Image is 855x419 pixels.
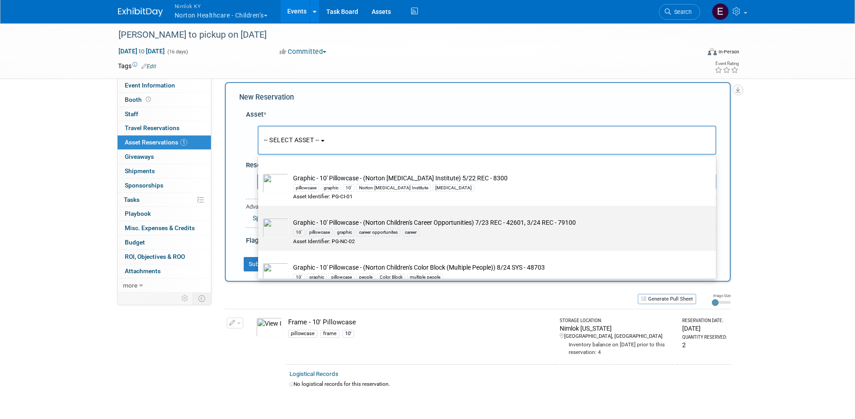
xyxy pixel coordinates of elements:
td: Graphic - 10' Pillowcase - (Norton Children's Color Block (Multiple People)) 8/24 SYS - 48703 [289,263,698,290]
a: Travel Reservations [118,121,211,135]
div: Image Size [712,293,731,298]
a: Playbook [118,207,211,221]
button: Committed [276,47,330,57]
a: Event Information [118,79,211,92]
a: Edit [141,63,156,70]
span: Event Information [125,82,175,89]
div: Inventory balance on [DATE] prior to this reservation: 4 [560,340,675,356]
span: ROI, Objectives & ROO [125,253,185,260]
div: people [356,274,375,281]
span: more [123,282,137,289]
span: Misc. Expenses & Credits [125,224,195,231]
span: Giveaways [125,153,154,160]
a: Specify Shipping Logistics Category [253,214,352,222]
td: Toggle Event Tabs [193,292,211,304]
a: Shipments [118,164,211,178]
div: Reservation Date: [682,318,727,324]
div: No logistical records for this reservation. [289,380,727,388]
div: frame [320,330,339,338]
a: Budget [118,236,211,249]
a: Attachments [118,264,211,278]
div: Advanced Options [246,203,716,211]
div: graphic [307,274,327,281]
span: Shipments [125,167,155,175]
a: more [118,279,211,292]
a: Search [659,4,700,20]
a: Sponsorships [118,179,211,192]
div: 2 [682,340,727,349]
div: pillowcase [288,330,317,338]
div: multiple people [407,274,443,281]
span: Tasks [124,196,140,203]
span: Search [671,9,692,15]
div: In-Person [718,48,739,55]
div: Storage Location: [560,318,675,324]
span: Attachments [125,267,161,275]
span: Playbook [125,210,151,217]
img: Format-Inperson.png [708,48,717,55]
span: [DATE] [DATE] [118,47,165,55]
div: 10' [293,229,305,236]
td: Tags [118,61,156,70]
div: pillowcase [307,229,333,236]
div: pillowcase [329,274,355,281]
img: View Images [256,318,282,337]
button: -- SELECT ASSET -- [258,126,716,155]
div: [DATE] [682,324,727,333]
span: -- SELECT ASSET -- [264,136,320,144]
span: New Reservation [239,93,294,101]
span: Asset Reservations [125,139,187,146]
div: 10' [342,330,354,338]
td: Graphic - 10' Pillowcase - (Norton [MEDICAL_DATA] Institute) 5/22 REC - 8300 [289,174,698,201]
a: Staff [118,107,211,121]
span: Staff [125,110,138,118]
span: Travel Reservations [125,124,180,131]
div: [GEOGRAPHIC_DATA], [GEOGRAPHIC_DATA] [560,333,675,340]
span: Budget [125,239,145,246]
div: 10' [293,274,305,281]
div: Frame - 10' Pillowcase [288,318,552,327]
span: (16 days) [167,49,188,55]
div: career [402,229,419,236]
div: pillowcase [293,184,319,192]
div: Asset Identifier: PG-CI-01 [293,193,698,201]
span: Booth [125,96,153,103]
span: Booth not reserved yet [144,96,153,103]
div: [PERSON_NAME] to pickup on [DATE] [115,27,687,43]
div: graphic [321,184,341,192]
img: ExhibitDay [118,8,163,17]
span: 1 [180,139,187,146]
div: Nimlok [US_STATE] [560,324,675,333]
span: to [137,48,146,55]
div: [MEDICAL_DATA] [433,184,474,192]
a: Giveaways [118,150,211,164]
div: 10' [343,184,355,192]
span: Nimlok KY [175,1,267,11]
div: Asset [246,110,716,119]
div: Event Format [647,47,740,60]
td: Graphic - 10' Pillowcase - (Norton Children's Career Opportunities) 7/23 REC - 42601, 3/24 REC - ... [289,218,698,245]
span: Flag: [246,236,260,244]
a: Asset Reservations1 [118,135,211,149]
button: Generate Pull Sheet [638,294,696,304]
span: Sponsorships [125,182,163,189]
td: Personalize Event Tab Strip [177,292,193,304]
div: Asset Identifier: PG-NC-02 [293,238,698,245]
div: Quantity Reserved: [682,334,727,340]
div: career opportunites [356,229,400,236]
a: Logistical Records [289,371,338,377]
a: Booth [118,93,211,107]
a: ROI, Objectives & ROO [118,250,211,264]
img: Elizabeth Griffin [712,3,729,20]
div: Color Block [377,274,405,281]
div: Norton [MEDICAL_DATA] Institute [356,184,431,192]
div: Reservation Notes [246,161,716,170]
div: Event Rating [715,61,739,66]
div: graphic [334,229,355,236]
button: Submit [244,257,273,271]
a: Misc. Expenses & Credits [118,221,211,235]
a: Tasks [118,193,211,207]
